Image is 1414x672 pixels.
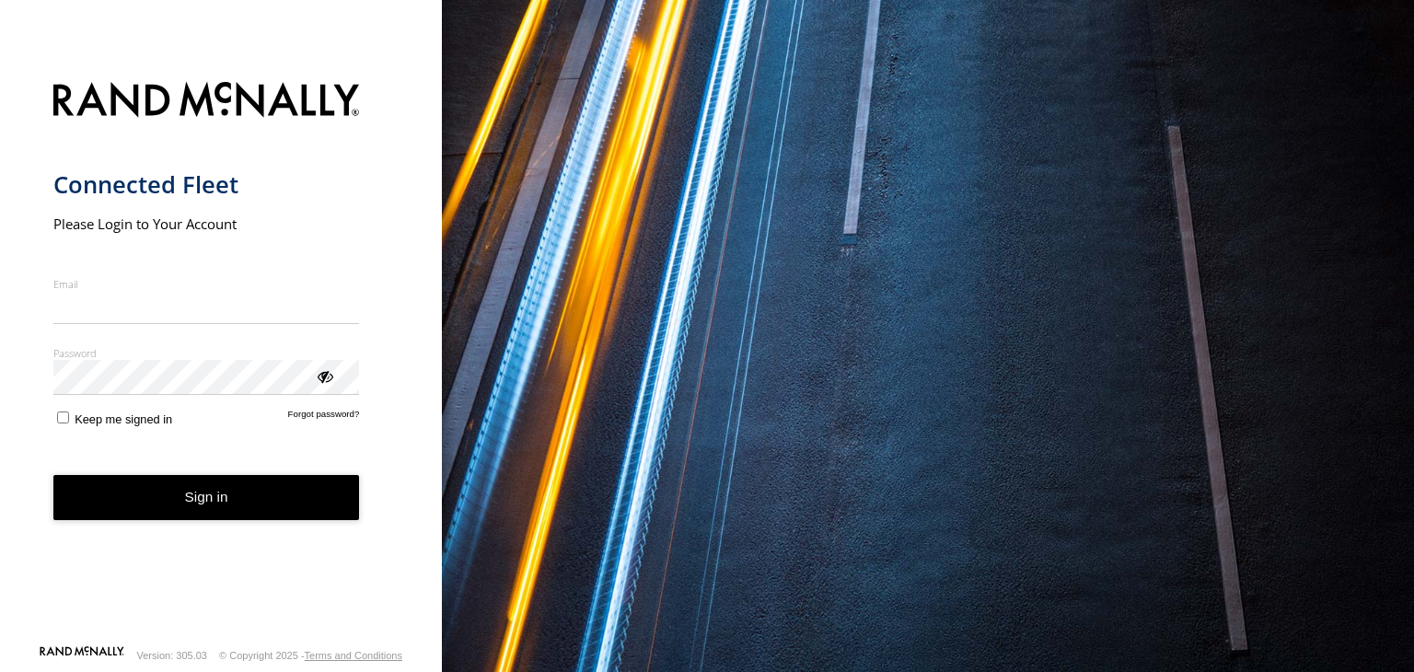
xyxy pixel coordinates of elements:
[53,78,360,125] img: Rand McNally
[53,71,389,644] form: main
[53,169,360,200] h1: Connected Fleet
[53,475,360,520] button: Sign in
[75,412,172,426] span: Keep me signed in
[137,650,207,661] div: Version: 305.03
[53,277,360,291] label: Email
[53,214,360,233] h2: Please Login to Your Account
[315,366,333,385] div: ViewPassword
[288,409,360,426] a: Forgot password?
[40,646,124,665] a: Visit our Website
[57,411,69,423] input: Keep me signed in
[53,346,360,360] label: Password
[305,650,402,661] a: Terms and Conditions
[219,650,402,661] div: © Copyright 2025 -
